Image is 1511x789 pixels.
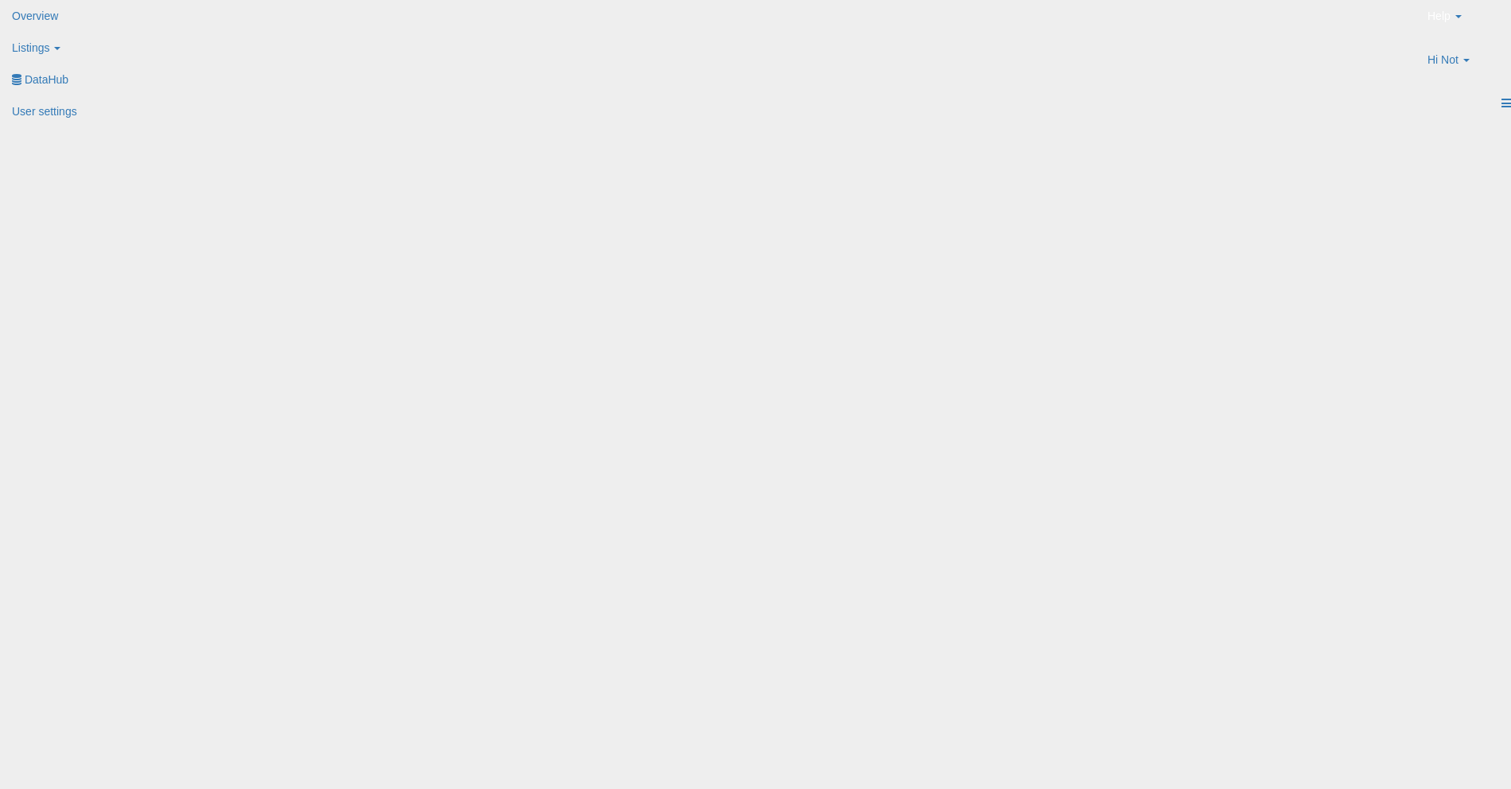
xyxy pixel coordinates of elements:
[1427,52,1459,68] span: Hi Not
[1427,8,1451,24] span: Help
[25,73,68,86] span: DataHub
[12,10,58,22] span: Overview
[1416,44,1511,87] a: Hi Not
[12,41,49,54] span: Listings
